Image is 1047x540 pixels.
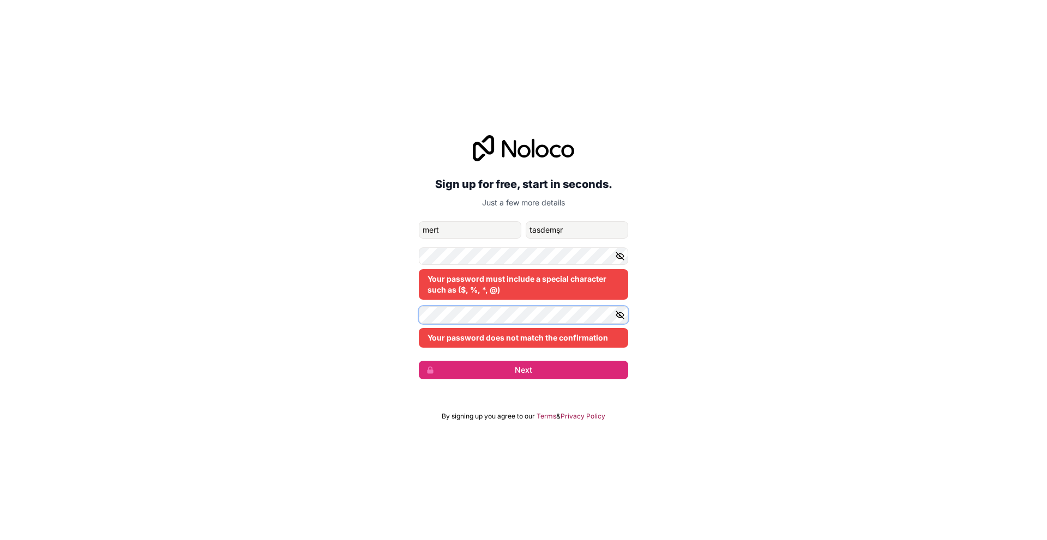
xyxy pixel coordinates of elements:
input: family-name [526,221,628,239]
a: Terms [537,412,556,421]
h2: Sign up for free, start in seconds. [419,174,628,194]
p: Just a few more details [419,197,628,208]
input: given-name [419,221,521,239]
div: Your password does not match the confirmation [419,328,628,348]
input: Password [419,247,628,265]
div: Your password must include a special character such as ($, %, *, @) [419,269,628,300]
span: & [556,412,561,421]
a: Privacy Policy [561,412,605,421]
button: Next [419,361,628,379]
span: By signing up you agree to our [442,412,535,421]
input: Confirm password [419,306,628,324]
